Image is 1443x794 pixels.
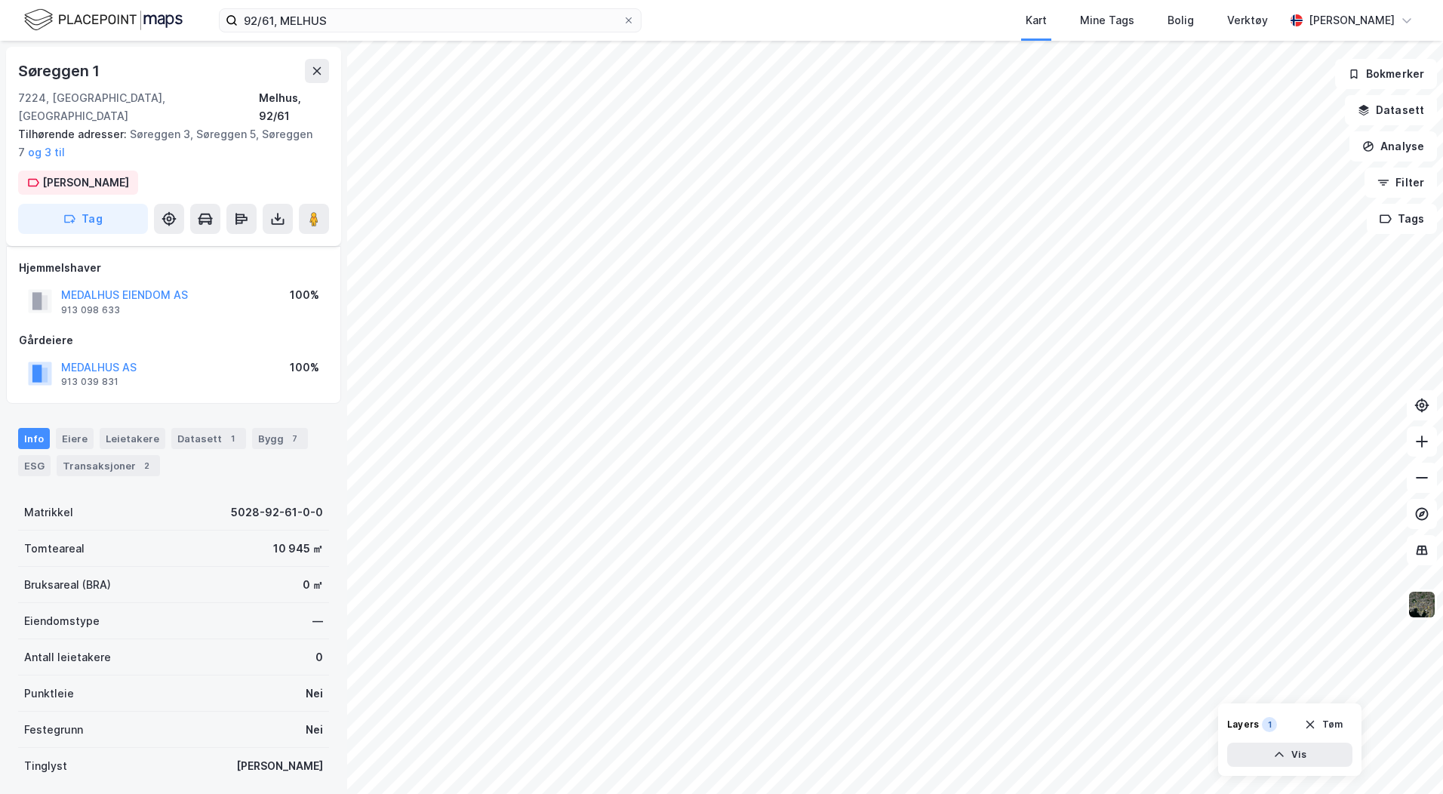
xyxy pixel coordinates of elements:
div: Leietakere [100,428,165,449]
button: Filter [1365,168,1437,198]
div: 1 [1262,717,1277,732]
div: Mine Tags [1080,11,1134,29]
button: Tøm [1294,712,1352,737]
button: Bokmerker [1335,59,1437,89]
div: Verktøy [1227,11,1268,29]
div: Festegrunn [24,721,83,739]
div: 1 [225,431,240,446]
div: Transaksjoner [57,455,160,476]
div: 0 ㎡ [303,576,323,594]
div: [PERSON_NAME] [42,174,129,192]
div: Søreggen 3, Søreggen 5, Søreggen 7 [18,125,317,162]
div: Layers [1227,719,1259,731]
button: Datasett [1345,95,1437,125]
div: Matrikkel [24,503,73,522]
div: 100% [290,359,319,377]
input: Søk på adresse, matrikkel, gårdeiere, leietakere eller personer [238,9,623,32]
div: — [312,612,323,630]
div: Bruksareal (BRA) [24,576,111,594]
div: 913 098 633 [61,304,120,316]
div: Kontrollprogram for chat [1368,722,1443,794]
div: [PERSON_NAME] [1309,11,1395,29]
div: Melhus, 92/61 [259,89,329,125]
div: 7 [287,431,302,446]
div: Gårdeiere [19,331,328,349]
div: Info [18,428,50,449]
div: Hjemmelshaver [19,259,328,277]
span: Tilhørende adresser: [18,128,130,140]
div: Bolig [1168,11,1194,29]
div: Bygg [252,428,308,449]
img: 9k= [1408,590,1436,619]
div: Nei [306,685,323,703]
iframe: Chat Widget [1368,722,1443,794]
div: Datasett [171,428,246,449]
div: Antall leietakere [24,648,111,666]
div: Punktleie [24,685,74,703]
div: Kart [1026,11,1047,29]
div: Eiendomstype [24,612,100,630]
div: 7224, [GEOGRAPHIC_DATA], [GEOGRAPHIC_DATA] [18,89,259,125]
div: 10 945 ㎡ [273,540,323,558]
div: Tomteareal [24,540,85,558]
button: Vis [1227,743,1352,767]
div: 0 [315,648,323,666]
div: 5028-92-61-0-0 [231,503,323,522]
div: ESG [18,455,51,476]
button: Analyse [1349,131,1437,162]
button: Tag [18,204,148,234]
div: [PERSON_NAME] [236,757,323,775]
div: Eiere [56,428,94,449]
div: Tinglyst [24,757,67,775]
div: 100% [290,286,319,304]
div: Nei [306,721,323,739]
div: 2 [139,458,154,473]
div: Søreggen 1 [18,59,103,83]
button: Tags [1367,204,1437,234]
img: logo.f888ab2527a4732fd821a326f86c7f29.svg [24,7,183,33]
div: 913 039 831 [61,376,118,388]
